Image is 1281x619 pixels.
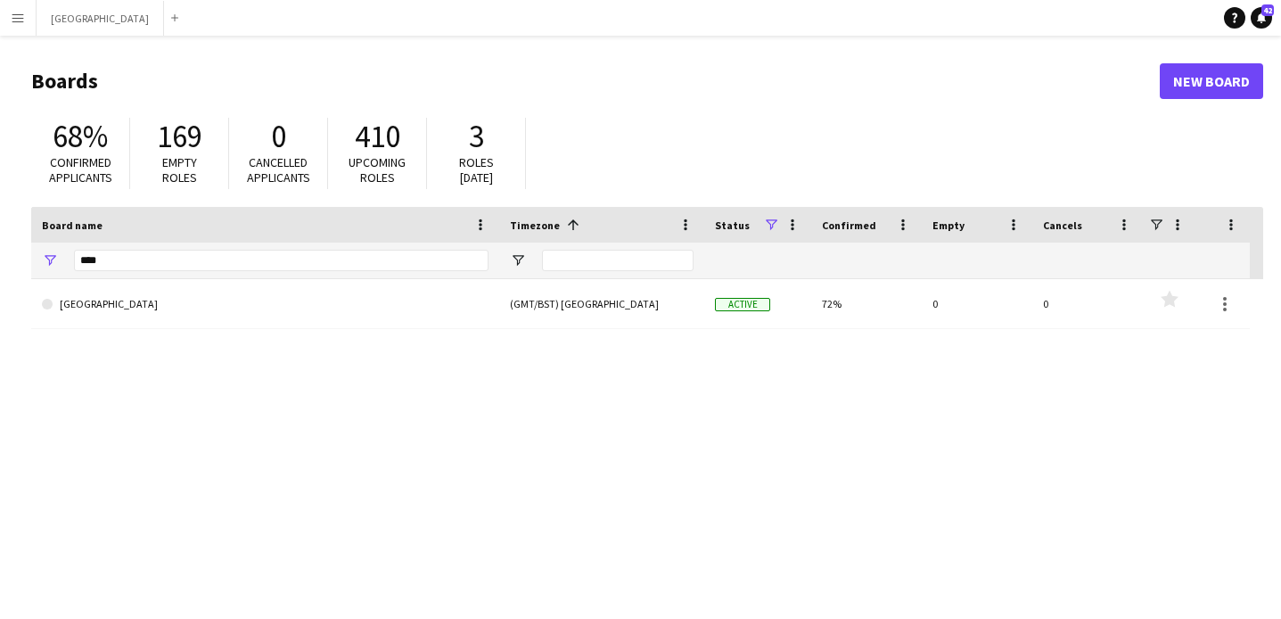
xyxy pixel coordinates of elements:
[1160,63,1263,99] a: New Board
[715,219,750,232] span: Status
[49,154,112,186] span: Confirmed applicants
[42,219,103,232] span: Board name
[349,154,406,186] span: Upcoming roles
[74,250,489,271] input: Board name Filter Input
[355,117,400,156] span: 410
[1032,279,1143,328] div: 0
[162,154,197,186] span: Empty roles
[822,219,876,232] span: Confirmed
[459,154,494,186] span: Roles [DATE]
[37,1,164,36] button: [GEOGRAPHIC_DATA]
[469,117,484,156] span: 3
[510,252,526,268] button: Open Filter Menu
[42,252,58,268] button: Open Filter Menu
[271,117,286,156] span: 0
[1261,4,1274,16] span: 42
[247,154,310,186] span: Cancelled applicants
[932,219,965,232] span: Empty
[922,279,1032,328] div: 0
[42,279,489,329] a: [GEOGRAPHIC_DATA]
[53,117,108,156] span: 68%
[510,219,560,232] span: Timezone
[1043,219,1082,232] span: Cancels
[1251,7,1272,29] a: 42
[811,279,922,328] div: 72%
[715,298,770,311] span: Active
[31,68,1160,95] h1: Boards
[157,117,202,156] span: 169
[499,279,704,328] div: (GMT/BST) [GEOGRAPHIC_DATA]
[542,250,694,271] input: Timezone Filter Input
